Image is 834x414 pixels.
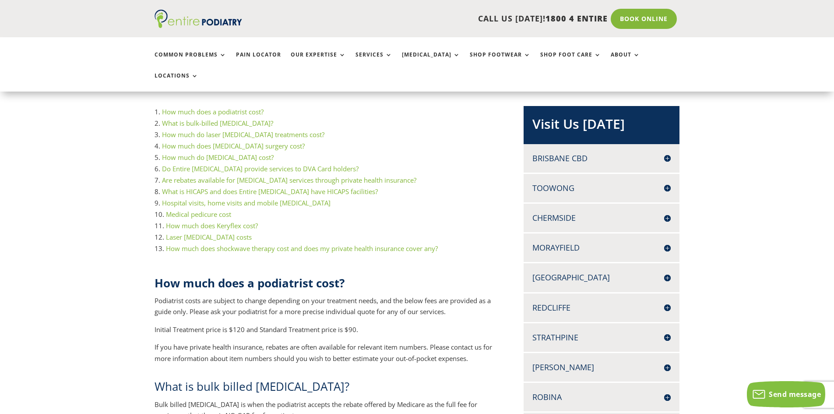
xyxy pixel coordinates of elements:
a: Locations [155,73,198,92]
p: Initial Treatment price is $120 and Standard Treatment price is $90. [155,324,495,342]
a: Shop Footwear [470,52,531,71]
a: Our Expertise [291,52,346,71]
h4: Toowong [532,183,671,194]
h4: [PERSON_NAME] [532,362,671,373]
h2: Visit Us [DATE] [532,115,671,138]
a: [MEDICAL_DATA] [402,52,460,71]
a: How much does shockwave therapy cost and does my private health insurance cover any? [166,244,438,253]
a: How much do [MEDICAL_DATA] cost? [162,153,274,162]
h2: What is bulk billed [MEDICAL_DATA]? [155,379,495,399]
a: Shop Foot Care [540,52,601,71]
h4: Morayfield [532,242,671,253]
h4: Redcliffe [532,302,671,313]
p: CALL US [DATE]! [276,13,608,25]
a: What is HICAPS and does Entire [MEDICAL_DATA] have HICAPS facilities? [162,187,378,196]
a: Are rebates available for [MEDICAL_DATA] services through private health insurance? [162,176,416,184]
h4: [GEOGRAPHIC_DATA] [532,272,671,283]
img: logo (1) [155,10,242,28]
a: About [611,52,640,71]
a: How much do laser [MEDICAL_DATA] treatments cost? [162,130,324,139]
a: Entire Podiatry [155,21,242,30]
p: If you have private health insurance, rebates are often available for relevant item numbers. Plea... [155,342,495,364]
a: How much does a podiatrist cost? [162,107,264,116]
a: Medical pedicure cost [166,210,231,219]
a: Common Problems [155,52,226,71]
a: Book Online [611,9,677,29]
a: Pain Locator [236,52,281,71]
a: Do Entire [MEDICAL_DATA] provide services to DVA Card holders? [162,164,359,173]
span: 1800 4 ENTIRE [545,13,608,24]
h4: Chermside [532,212,671,223]
p: Podiatrist costs are subject to change depending on your treatment needs, and the below fees are ... [155,295,495,324]
a: Laser [MEDICAL_DATA] costs [166,233,252,241]
a: Hospital visits, home visits and mobile [MEDICAL_DATA] [162,198,331,207]
button: Send message [747,381,825,407]
h4: Strathpine [532,332,671,343]
a: Services [355,52,392,71]
h4: Brisbane CBD [532,153,671,164]
a: How much does [MEDICAL_DATA] surgery cost? [162,142,305,150]
span: Send message [769,389,821,399]
h4: Robina [532,392,671,403]
a: What is bulk-billed [MEDICAL_DATA]? [162,119,273,127]
strong: How much does a podiatrist cost? [155,275,345,291]
a: How much does Keryflex cost? [166,221,258,230]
